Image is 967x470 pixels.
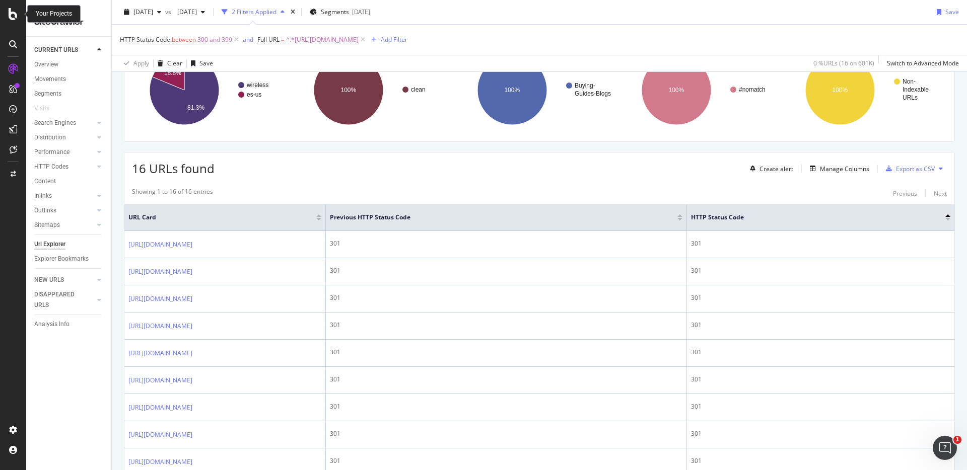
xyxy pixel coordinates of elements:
[460,46,619,134] svg: A chart.
[243,35,253,44] button: and
[128,403,192,413] a: [URL][DOMAIN_NAME]
[34,162,94,172] a: HTTP Codes
[34,254,104,264] a: Explorer Bookmarks
[34,147,70,158] div: Performance
[739,86,766,93] text: #nomatch
[575,82,595,89] text: Buying-
[132,46,291,134] svg: A chart.
[34,103,49,114] div: Visits
[246,82,268,89] text: wireless
[330,293,682,302] div: 301
[187,104,204,111] text: 81.3%
[36,10,72,18] div: Your Projects
[34,74,104,85] a: Movements
[806,163,869,175] button: Manage Columns
[505,87,520,94] text: 100%
[34,45,78,55] div: CURRENT URLS
[232,8,277,16] div: 2 Filters Applied
[893,187,917,199] button: Previous
[173,4,209,20] button: [DATE]
[120,35,170,44] span: HTTP Status Code
[820,165,869,173] div: Manage Columns
[887,59,959,67] div: Switch to Advanced Mode
[34,191,94,201] a: Inlinks
[132,160,215,177] span: 16 URLs found
[691,321,950,330] div: 301
[128,294,192,304] a: [URL][DOMAIN_NAME]
[691,239,950,248] div: 301
[128,348,192,358] a: [URL][DOMAIN_NAME]
[296,46,455,134] svg: A chart.
[691,375,950,384] div: 301
[34,239,65,250] div: Url Explorer
[330,213,662,222] span: Previous HTTP Status Code
[691,429,950,438] div: 301
[120,55,149,71] button: Apply
[691,456,950,465] div: 301
[34,89,104,99] a: Segments
[330,266,682,275] div: 301
[833,87,848,94] text: 100%
[34,118,76,128] div: Search Engines
[340,87,356,94] text: 100%
[321,8,349,16] span: Segments
[199,59,213,67] div: Save
[330,402,682,411] div: 301
[34,319,70,330] div: Analysis Info
[128,457,192,467] a: [URL][DOMAIN_NAME]
[133,59,149,67] div: Apply
[197,33,232,47] span: 300 and 399
[691,348,950,357] div: 301
[330,429,682,438] div: 301
[34,45,94,55] a: CURRENT URLS
[128,267,192,277] a: [URL][DOMAIN_NAME]
[34,89,61,99] div: Segments
[668,87,684,94] text: 100%
[34,289,85,310] div: DISAPPEARED URLS
[34,220,60,230] div: Sitemaps
[34,176,56,187] div: Content
[34,162,68,172] div: HTTP Codes
[34,319,104,330] a: Analysis Info
[34,205,56,216] div: Outlinks
[746,161,793,177] button: Create alert
[164,69,181,76] text: 18.8%
[132,187,213,199] div: Showing 1 to 16 of 16 entries
[167,59,182,67] div: Clear
[34,103,59,114] a: Visits
[903,94,918,101] text: URLs
[34,59,58,70] div: Overview
[882,161,935,177] button: Export as CSV
[330,239,682,248] div: 301
[788,46,947,134] div: A chart.
[933,436,957,460] iframe: Intercom live chat
[575,90,611,97] text: Guides-Blogs
[933,4,959,20] button: Save
[154,55,182,71] button: Clear
[173,8,197,16] span: 2025 Jul. 20th
[624,46,783,134] div: A chart.
[306,4,374,20] button: Segments[DATE]
[953,436,961,444] span: 1
[128,430,192,440] a: [URL][DOMAIN_NAME]
[903,78,916,85] text: Non-
[257,35,280,44] span: Full URL
[172,35,196,44] span: between
[281,35,285,44] span: =
[896,165,935,173] div: Export as CSV
[691,402,950,411] div: 301
[34,289,94,310] a: DISAPPEARED URLS
[128,240,192,250] a: [URL][DOMAIN_NAME]
[352,8,370,16] div: [DATE]
[247,91,261,98] text: es-us
[367,34,407,46] button: Add Filter
[34,59,104,70] a: Overview
[187,55,213,71] button: Save
[411,86,426,93] text: clean
[34,118,94,128] a: Search Engines
[759,165,793,173] div: Create alert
